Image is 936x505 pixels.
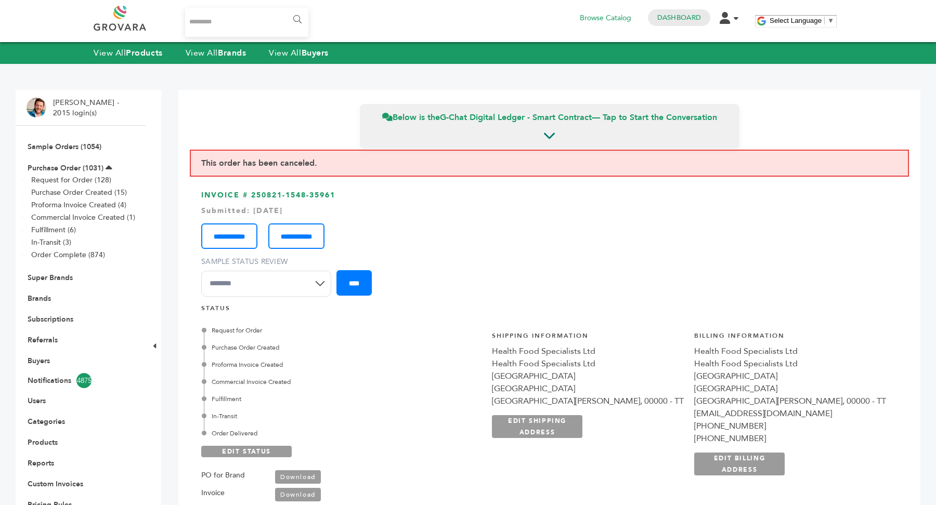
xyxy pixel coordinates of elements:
[204,394,445,404] div: Fulfillment
[31,175,111,185] a: Request for Order (128)
[492,370,684,382] div: [GEOGRAPHIC_DATA]
[201,190,898,304] h3: INVOICE # 250821-1548-35961
[31,212,135,222] a: Commercial Invoice Created (1)
[190,150,909,177] div: This order has been canceled.
[204,343,445,352] div: Purchase Order Created
[201,304,898,318] h4: STATUS
[492,415,582,438] a: EDIT SHIPPING ADDRESS
[201,257,336,267] label: Sample Status Review
[76,373,92,388] span: 4875
[694,331,886,345] h4: Billing Information
[53,98,122,118] li: [PERSON_NAME] - 2015 login(s)
[694,453,785,475] a: EDIT BILLING ADDRESS
[218,47,246,59] strong: Brands
[204,326,445,335] div: Request for Order
[694,432,886,445] div: [PHONE_NUMBER]
[492,331,684,345] h4: Shipping Information
[492,382,684,395] div: [GEOGRAPHIC_DATA]
[694,407,886,420] div: [EMAIL_ADDRESS][DOMAIN_NAME]
[201,446,292,457] a: EDIT STATUS
[185,8,308,37] input: Search...
[28,479,83,489] a: Custom Invoices
[827,17,834,24] span: ▼
[492,395,684,407] div: [GEOGRAPHIC_DATA][PERSON_NAME], 00000 - TT
[302,47,329,59] strong: Buyers
[31,188,127,197] a: Purchase Order Created (15)
[694,370,886,382] div: [GEOGRAPHIC_DATA]
[580,12,631,24] a: Browse Catalog
[269,47,329,59] a: View AllBuyers
[126,47,162,59] strong: Products
[694,420,886,432] div: [PHONE_NUMBER]
[201,469,245,482] label: PO for Brand
[28,335,58,345] a: Referrals
[28,417,65,427] a: Categories
[694,395,886,407] div: [GEOGRAPHIC_DATA][PERSON_NAME], 00000 - TT
[204,411,445,421] div: In-Transit
[492,357,684,370] div: Health Food Specialists Ltd
[28,437,58,447] a: Products
[201,206,898,216] div: Submitted: [DATE]
[28,273,73,283] a: Super Brands
[275,470,321,484] a: Download
[204,377,445,387] div: Commercial Invoice Created
[28,356,50,366] a: Buyers
[31,237,71,247] a: In-Transit (3)
[770,17,822,24] span: Select Language
[28,163,103,173] a: Purchase Order (1031)
[28,294,51,303] a: Brands
[28,458,54,468] a: Reports
[657,13,701,22] a: Dashboard
[28,314,73,324] a: Subscriptions
[28,142,101,152] a: Sample Orders (1054)
[492,345,684,357] div: Health Food Specialists Ltd
[204,429,445,438] div: Order Delivered
[186,47,246,59] a: View AllBrands
[201,487,225,499] label: Invoice
[694,357,886,370] div: Health Food Specialists Ltd
[94,47,163,59] a: View AllProducts
[204,360,445,369] div: Proforma Invoice Created
[382,112,717,123] span: Below is the — Tap to Start the Conversation
[770,17,834,24] a: Select Language​
[31,200,126,210] a: Proforma Invoice Created (4)
[694,382,886,395] div: [GEOGRAPHIC_DATA]
[694,345,886,357] div: Health Food Specialists Ltd
[440,112,592,123] strong: G-Chat Digital Ledger - Smart Contract
[31,225,76,235] a: Fulfillment (6)
[31,250,105,260] a: Order Complete (874)
[28,373,134,388] a: Notifications4875
[275,488,321,501] a: Download
[28,396,46,406] a: Users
